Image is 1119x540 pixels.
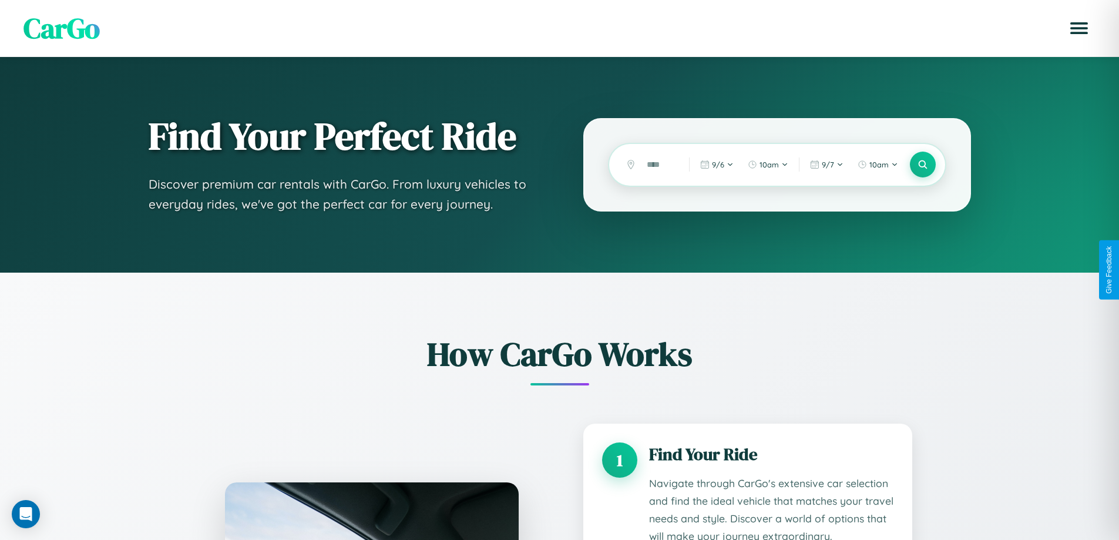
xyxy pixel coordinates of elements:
button: 9/6 [694,155,740,174]
span: 9 / 6 [712,160,724,169]
h3: Find Your Ride [649,442,893,466]
p: Discover premium car rentals with CarGo. From luxury vehicles to everyday rides, we've got the pe... [149,175,536,214]
div: Open Intercom Messenger [12,500,40,528]
span: 10am [760,160,779,169]
div: Give Feedback [1105,246,1113,294]
h2: How CarGo Works [207,331,912,377]
span: 10am [869,160,889,169]
button: 9/7 [804,155,849,174]
button: 10am [742,155,794,174]
div: 1 [602,442,637,478]
button: Open menu [1063,12,1096,45]
h1: Find Your Perfect Ride [149,116,536,157]
span: 9 / 7 [822,160,834,169]
button: 10am [852,155,904,174]
span: CarGo [23,9,100,48]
